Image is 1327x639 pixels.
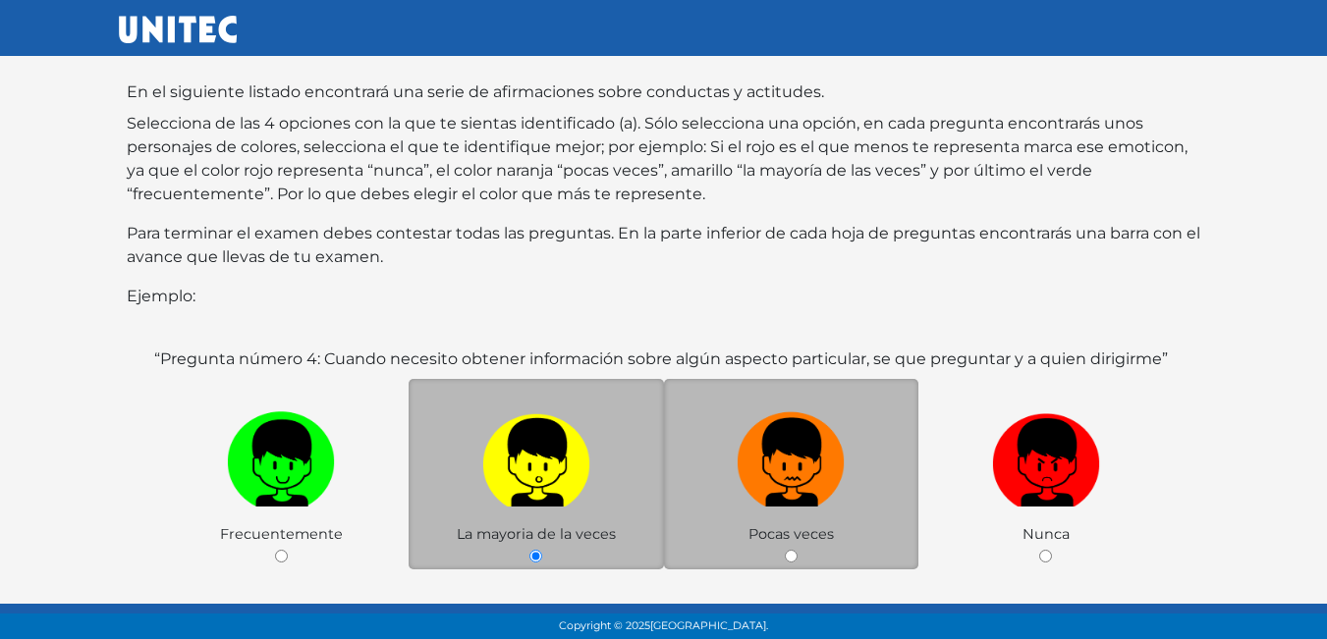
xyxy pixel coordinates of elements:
[119,16,237,43] img: UNITEC
[457,525,616,543] span: La mayoria de la veces
[748,525,834,543] span: Pocas veces
[127,285,1201,308] p: Ejemplo:
[227,404,335,507] img: v1.png
[127,80,1201,104] p: En el siguiente listado encontrará una serie de afirmaciones sobre conductas y actitudes.
[992,404,1100,507] img: r1.png
[127,112,1201,206] p: Selecciona de las 4 opciones con la que te sientas identificado (a). Sólo selecciona una opción, ...
[650,619,768,632] span: [GEOGRAPHIC_DATA].
[482,404,590,507] img: a1.png
[220,525,343,543] span: Frecuentemente
[127,222,1201,269] p: Para terminar el examen debes contestar todas las preguntas. En la parte inferior de cada hoja de...
[154,347,1168,371] label: “Pregunta número 4: Cuando necesito obtener información sobre algún aspecto particular, se que pr...
[737,404,845,507] img: n1.png
[1023,525,1070,543] span: Nunca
